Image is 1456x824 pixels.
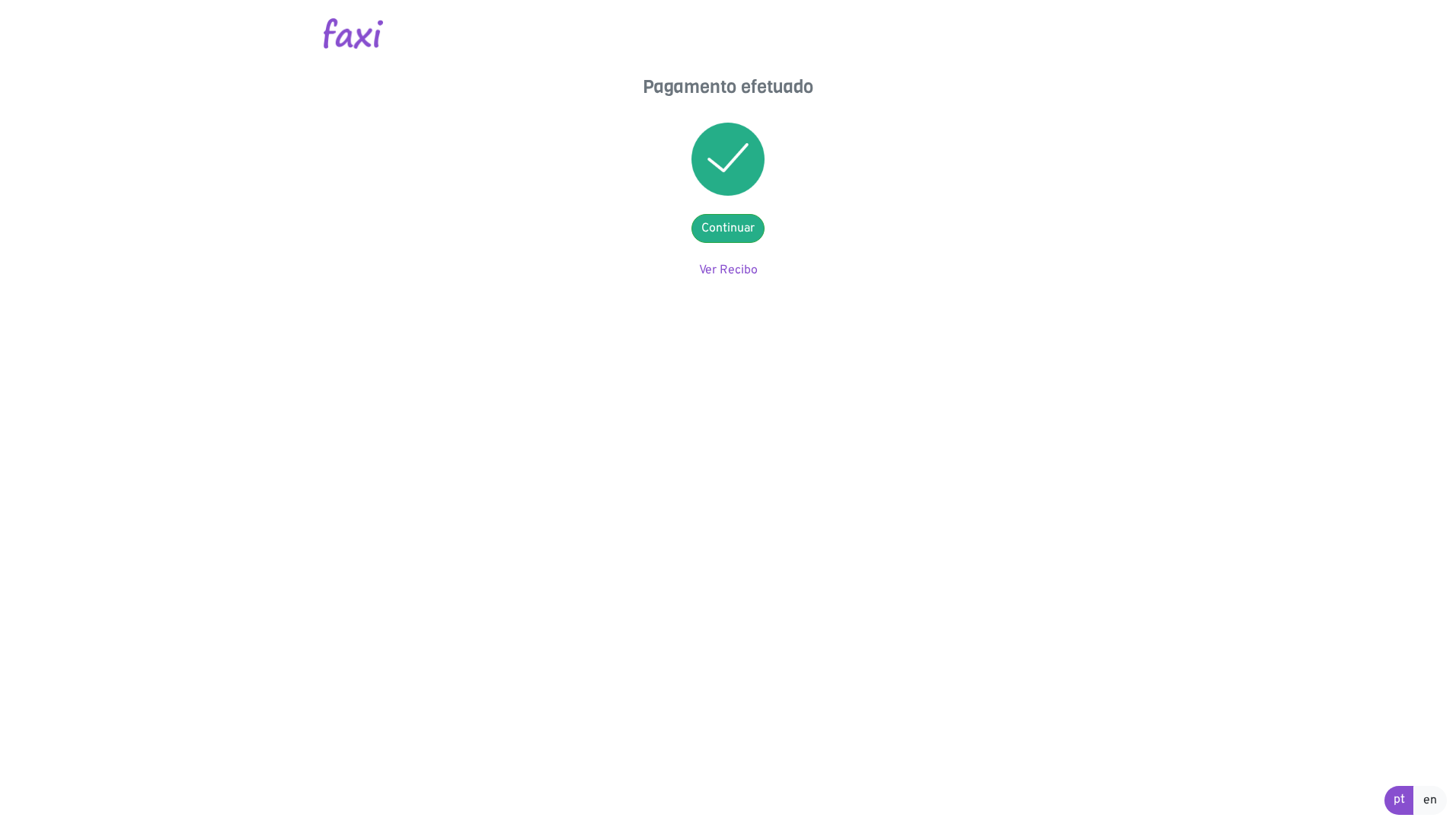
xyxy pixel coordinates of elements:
a: Ver Recibo [699,263,758,278]
a: en [1413,786,1447,815]
h4: Pagamento efetuado [576,76,880,98]
a: Continuar [691,214,765,243]
a: pt [1384,786,1414,815]
img: success [691,123,765,196]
